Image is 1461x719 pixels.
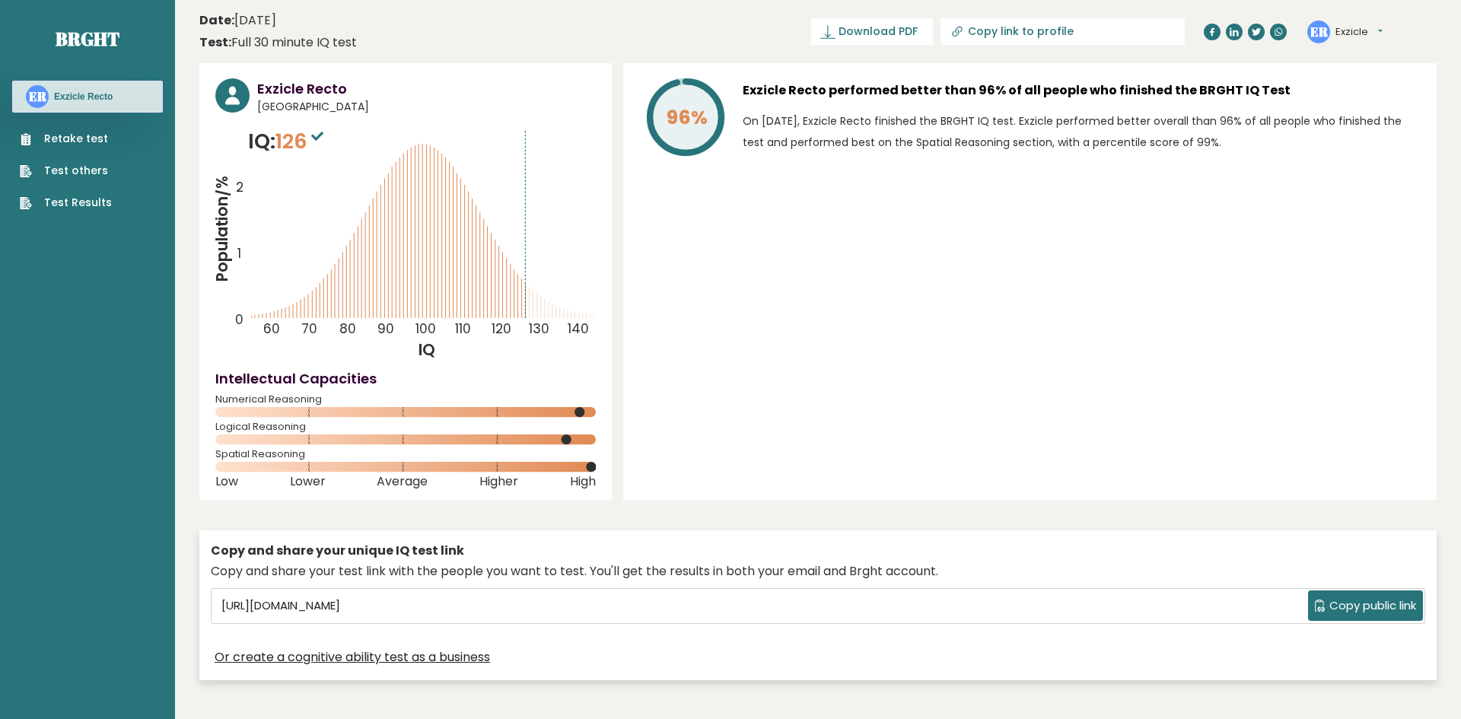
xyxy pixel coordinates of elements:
text: ER [29,87,47,105]
tspan: 2 [236,178,243,196]
div: Copy and share your test link with the people you want to test. You'll get the results in both yo... [211,562,1425,581]
span: Lower [290,479,326,485]
tspan: 60 [263,320,280,339]
tspan: 140 [568,320,590,339]
tspan: 90 [377,320,394,339]
button: Copy public link [1308,590,1423,621]
a: Test Results [20,195,112,211]
span: Download PDF [839,24,918,40]
span: Logical Reasoning [215,424,596,430]
h3: Exzicle Recto performed better than 96% of all people who finished the BRGHT IQ Test [743,78,1421,103]
span: 126 [275,127,327,155]
a: Download PDF [811,18,933,45]
b: Test: [199,33,231,51]
text: ER [1310,22,1329,40]
h4: Intellectual Capacities [215,368,596,389]
span: Copy public link [1329,597,1416,615]
a: Retake test [20,131,112,147]
tspan: 110 [455,320,471,339]
tspan: 100 [415,320,436,339]
a: Test others [20,163,112,179]
h3: Exzicle Recto [257,78,596,99]
p: IQ: [248,126,327,157]
span: Low [215,479,238,485]
a: Or create a cognitive ability test as a business [215,648,490,667]
b: Date: [199,11,234,29]
tspan: IQ [419,339,435,361]
tspan: 120 [492,320,512,339]
span: Average [377,479,428,485]
tspan: Population/% [211,176,233,282]
tspan: 0 [235,311,243,329]
p: On [DATE], Exzicle Recto finished the BRGHT IQ test. Exzicle performed better overall than 96% of... [743,110,1421,153]
span: High [570,479,596,485]
tspan: 1 [237,244,241,262]
button: Exzicle [1335,24,1383,40]
span: Spatial Reasoning [215,451,596,457]
div: Copy and share your unique IQ test link [211,542,1425,560]
span: [GEOGRAPHIC_DATA] [257,99,596,115]
span: Higher [479,479,518,485]
tspan: 80 [340,320,357,339]
tspan: 96% [667,104,708,131]
span: Numerical Reasoning [215,396,596,402]
time: [DATE] [199,11,276,30]
a: Brght [56,27,119,51]
tspan: 70 [302,320,318,339]
div: Full 30 minute IQ test [199,33,357,52]
tspan: 130 [530,320,550,339]
h3: Exzicle Recto [54,91,113,103]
